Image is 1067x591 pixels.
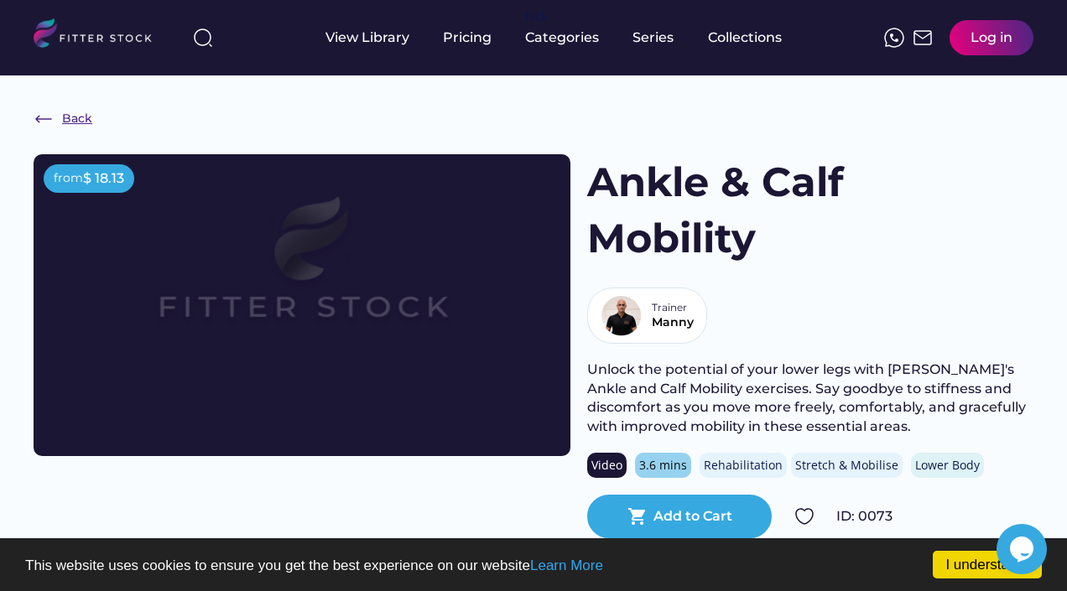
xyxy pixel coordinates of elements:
div: Collections [708,29,782,47]
img: Frame%20%286%29.svg [34,109,54,129]
div: 3.6 mins [639,457,687,474]
div: Trainer [652,301,694,315]
div: Add to Cart [653,507,732,526]
div: ID: 0073 [836,507,1033,526]
div: Series [632,29,674,47]
div: Lower Body [915,457,980,474]
iframe: chat widget [997,524,1050,574]
img: Frame%2079%20%281%29.svg [87,154,517,396]
div: Back [62,111,92,127]
img: LOGO.svg [34,18,166,53]
div: Log in [971,29,1012,47]
img: meteor-icons_whatsapp%20%281%29.svg [884,28,904,48]
div: from [54,170,83,187]
div: Manny [652,314,694,331]
div: Rehabilitation [704,457,783,474]
a: Learn More [530,557,603,573]
div: $ 18.13 [83,169,124,188]
div: Stretch & Mobilise [795,457,898,474]
div: Video [591,457,622,474]
img: Group%201000002324.svg [794,506,815,526]
a: I understand! [933,551,1042,578]
iframe: To enrich screen reader interactions, please activate Accessibility in Grammarly extension settings [34,154,570,456]
p: This website uses cookies to ensure you get the best experience on our website [25,558,1042,573]
div: Unlock the potential of your lower legs with [PERSON_NAME]'s Ankle and Calf Mobility exercises. S... [587,360,1033,436]
div: Pricing [443,29,492,47]
img: Bio%20Template%20-%20many.png [601,295,642,336]
div: View Library [325,29,409,47]
h1: Ankle & Calf Mobility [587,154,922,267]
div: Categories [525,29,599,47]
button: shopping_cart [627,506,648,526]
img: search-normal%203.svg [193,28,213,48]
img: Frame%2051.svg [913,28,933,48]
div: fvck [525,8,547,25]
